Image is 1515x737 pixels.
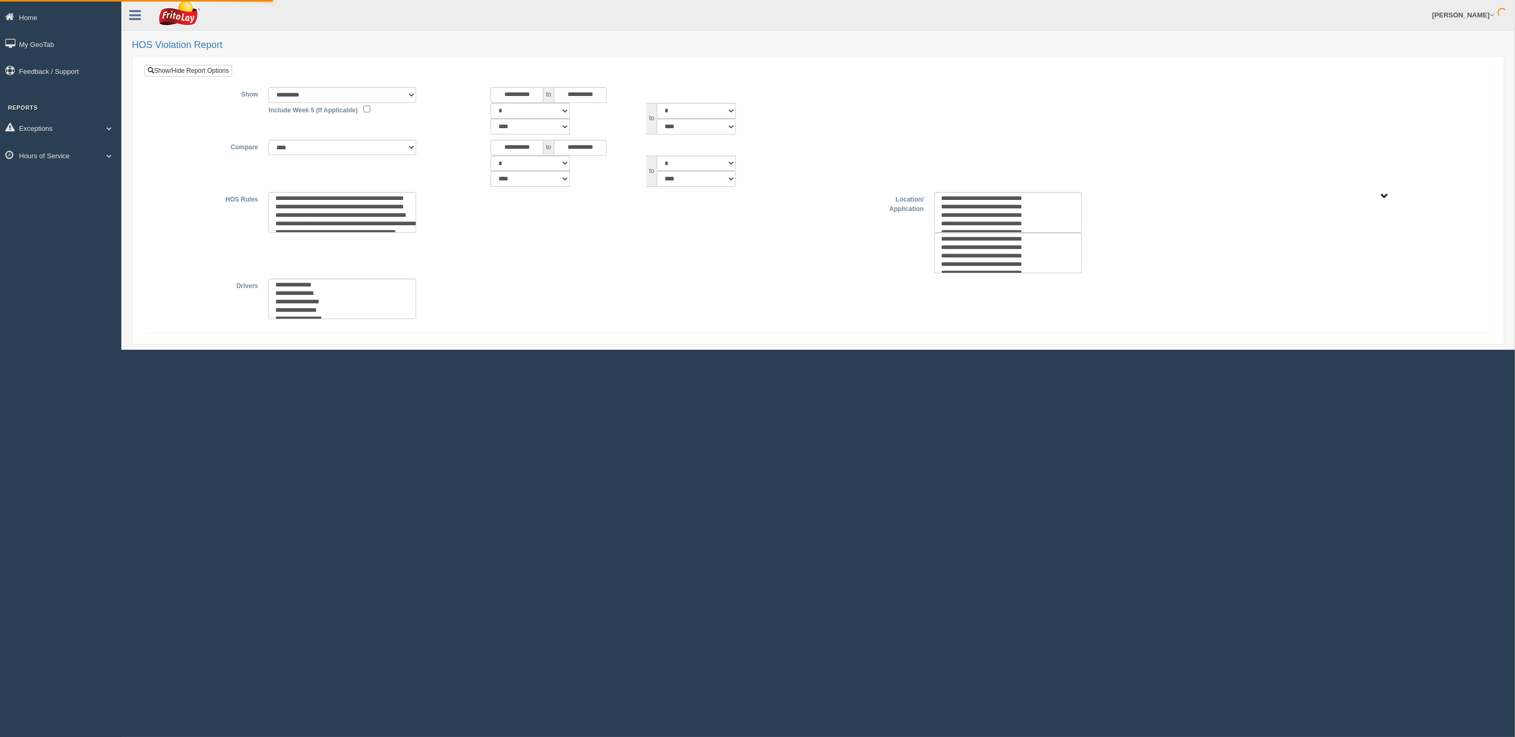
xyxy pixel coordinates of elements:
a: Show/Hide Report Options [145,65,232,76]
label: Show [152,87,263,100]
label: HOS Rules [152,192,263,205]
label: Compare [152,140,263,152]
span: to [646,156,657,187]
h2: HOS Violation Report [132,40,1504,51]
label: Drivers [152,279,263,291]
span: to [543,140,554,156]
span: to [646,103,657,135]
span: to [543,87,554,103]
label: Include Week 5 (If Applicable) [269,103,358,116]
label: Location/ Application [818,192,929,214]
